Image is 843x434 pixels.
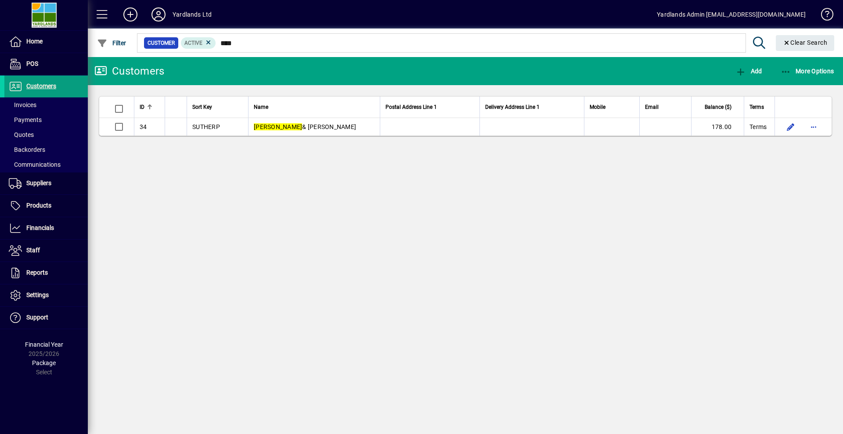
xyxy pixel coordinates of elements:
[140,102,159,112] div: ID
[485,102,540,112] span: Delivery Address Line 1
[26,60,38,67] span: POS
[192,123,220,130] span: SUTHERP
[4,31,88,53] a: Home
[148,39,175,47] span: Customer
[181,37,216,49] mat-chip: Activation Status: Active
[4,240,88,262] a: Staff
[9,131,34,138] span: Quotes
[95,35,129,51] button: Filter
[144,7,173,22] button: Profile
[749,102,764,112] span: Terms
[4,217,88,239] a: Financials
[4,142,88,157] a: Backorders
[254,123,302,130] em: [PERSON_NAME]
[705,102,731,112] span: Balance ($)
[26,291,49,298] span: Settings
[784,120,798,134] button: Edit
[783,39,828,46] span: Clear Search
[26,247,40,254] span: Staff
[590,102,605,112] span: Mobile
[32,359,56,366] span: Package
[781,68,834,75] span: More Options
[749,122,767,131] span: Terms
[645,102,659,112] span: Email
[97,39,126,47] span: Filter
[691,118,744,136] td: 178.00
[4,307,88,329] a: Support
[173,7,212,22] div: Yardlands Ltd
[140,123,147,130] span: 34
[4,172,88,194] a: Suppliers
[26,82,56,90] span: Customers
[26,224,54,231] span: Financials
[116,7,144,22] button: Add
[184,40,202,46] span: Active
[94,64,164,78] div: Customers
[814,2,832,30] a: Knowledge Base
[807,120,821,134] button: More options
[9,161,61,168] span: Communications
[9,146,45,153] span: Backorders
[4,127,88,142] a: Quotes
[4,262,88,284] a: Reports
[778,63,836,79] button: More Options
[25,341,63,348] span: Financial Year
[4,112,88,127] a: Payments
[254,102,268,112] span: Name
[776,35,835,51] button: Clear
[4,53,88,75] a: POS
[4,195,88,217] a: Products
[9,116,42,123] span: Payments
[657,7,806,22] div: Yardlands Admin [EMAIL_ADDRESS][DOMAIN_NAME]
[4,284,88,306] a: Settings
[9,101,36,108] span: Invoices
[26,314,48,321] span: Support
[733,63,764,79] button: Add
[26,269,48,276] span: Reports
[254,123,356,130] span: & [PERSON_NAME]
[192,102,212,112] span: Sort Key
[4,157,88,172] a: Communications
[26,202,51,209] span: Products
[4,97,88,112] a: Invoices
[697,102,739,112] div: Balance ($)
[26,38,43,45] span: Home
[385,102,437,112] span: Postal Address Line 1
[735,68,762,75] span: Add
[254,102,375,112] div: Name
[140,102,144,112] span: ID
[590,102,634,112] div: Mobile
[645,102,686,112] div: Email
[26,179,51,187] span: Suppliers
